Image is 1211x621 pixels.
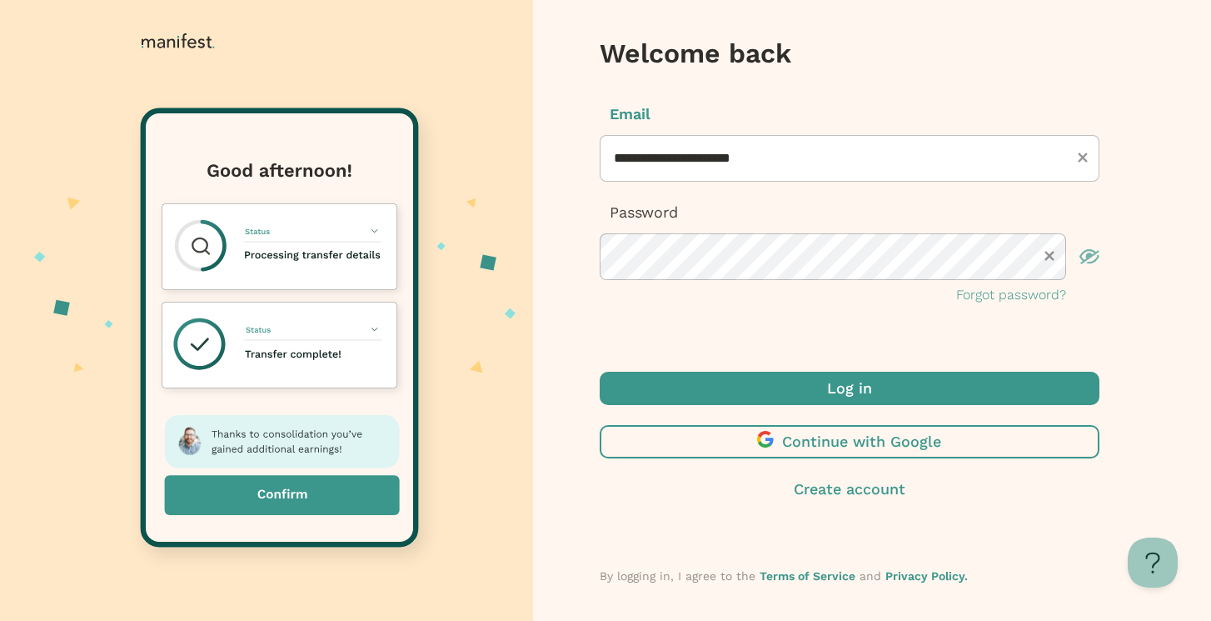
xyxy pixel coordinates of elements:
[600,202,1099,223] p: Password
[956,285,1066,305] button: Forgot password?
[34,99,516,572] img: auth
[600,425,1099,458] button: Continue with Google
[600,103,1099,125] p: Email
[1128,538,1178,588] iframe: Toggle Customer Support
[885,569,968,583] a: Privacy Policy.
[600,569,968,583] span: By logging in, I agree to the and
[760,569,855,583] a: Terms of Service
[600,37,1099,70] h3: Welcome back
[600,372,1099,405] button: Log in
[600,478,1099,500] button: Create account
